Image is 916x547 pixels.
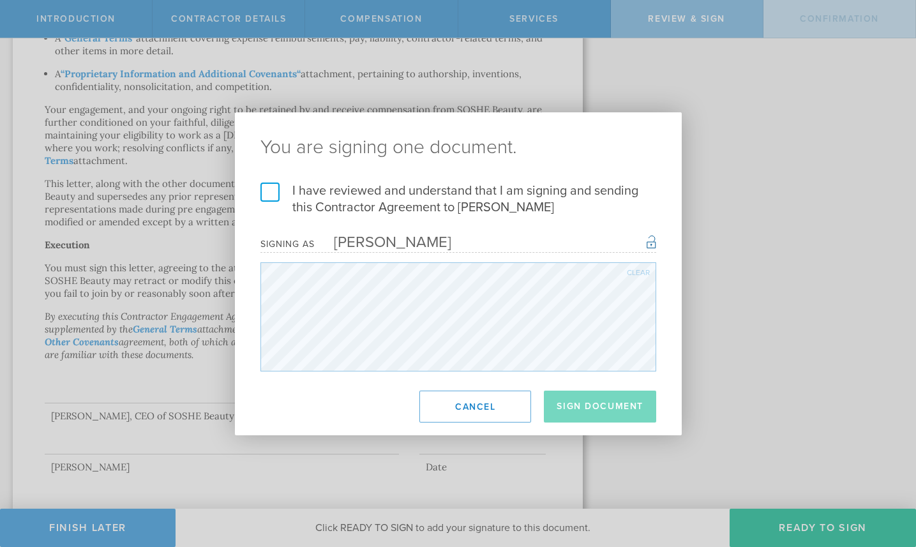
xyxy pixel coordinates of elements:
div: Signing as [260,239,315,250]
div: [PERSON_NAME] [315,233,451,251]
ng-pluralize: You are signing one document. [260,138,656,157]
button: Cancel [419,391,531,423]
button: Sign Document [544,391,656,423]
label: I have reviewed and understand that I am signing and sending this Contractor Agreement to [PERSON... [260,183,656,216]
